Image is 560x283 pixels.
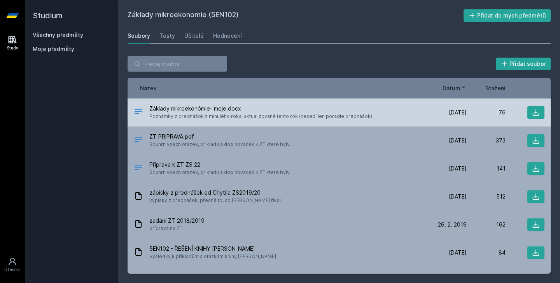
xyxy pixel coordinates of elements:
button: Datum [443,84,467,92]
a: Soubory [128,28,150,44]
button: Přidat do mých předmětů [464,9,551,22]
div: PDF [134,135,143,146]
span: zadání ZT 2018/2019 [149,217,205,225]
a: Testy [159,28,175,44]
span: ZT PRIPRAVA.pdf [149,133,291,141]
button: Stažení [485,84,506,92]
span: Moje předměty [33,45,74,53]
div: Hodnocení [213,32,242,40]
span: 5EN102 - ŘEŠENÍ KNIHY [PERSON_NAME] [149,245,276,253]
span: Příprava k ZT ZS 22 [149,161,291,169]
span: [DATE] [449,249,467,257]
h2: Základy mikroekonomie (5EN102) [128,9,464,22]
span: Souhrn vsech otazek, prikladu a doplnovacek k ZT ktere byly. [149,141,291,148]
span: zápisky z přednášek od Chytila ZS2019/20 [149,189,281,197]
div: DOCX [134,107,143,118]
a: Hodnocení [213,28,242,44]
div: Study [7,45,18,51]
button: Přidat soubor [496,58,551,70]
span: Souhrn vsech otazek, prikladu a doplnovacek k ZT ktere byly. [149,169,291,176]
span: Základy mikroekonómie- moje.docx [149,105,372,112]
div: 76 [467,109,506,116]
a: Všechny předměty [33,32,83,38]
div: Učitelé [184,32,204,40]
span: [DATE] [449,109,467,116]
button: Název [140,84,157,92]
span: výpisky z přednášek, přesně to, co [PERSON_NAME] říkal [149,197,281,204]
span: příprava na ZT [149,225,205,232]
a: Učitelé [184,28,204,44]
div: 512 [467,193,506,200]
div: 373 [467,137,506,144]
div: Uživatel [4,267,21,273]
div: Testy [159,32,175,40]
span: Sada otázek typu a,b,c a doplňovací otázky [149,273,355,281]
div: 162 [467,221,506,229]
div: 141 [467,165,506,172]
div: Soubory [128,32,150,40]
span: [DATE] [449,193,467,200]
div: .PDF [134,163,143,174]
a: Study [2,31,23,55]
span: Výsledky k příkladům a otázkám knihy [PERSON_NAME] [149,253,276,260]
span: Datum [443,84,460,92]
span: [DATE] [449,137,467,144]
span: [DATE] [449,165,467,172]
span: Poznámky z prednášok z minulého roka, aktualizované tento rok (nesedí len poradie prednášok) [149,112,372,120]
a: Uživatel [2,253,23,277]
span: 26. 2. 2019 [438,221,467,229]
input: Hledej soubor [128,56,227,72]
div: 84 [467,249,506,257]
